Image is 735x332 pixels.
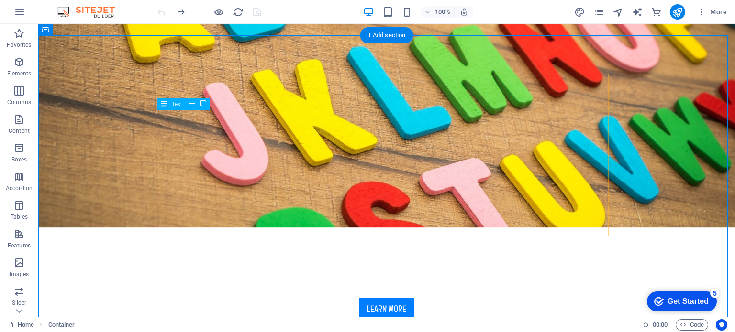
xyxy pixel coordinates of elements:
[612,6,624,18] button: navigator
[716,319,727,331] button: Usercentrics
[643,319,668,331] h6: Session time
[8,319,34,331] a: Click to cancel selection. Double-click to open Pages
[659,321,661,328] span: :
[612,7,624,18] i: Navigator
[71,2,80,11] div: 5
[233,7,244,18] i: Reload page
[10,270,29,278] p: Images
[574,7,585,18] i: Design (Ctrl+Alt+Y)
[435,6,450,18] h6: 100%
[421,6,455,18] button: 100%
[693,4,731,20] button: More
[232,6,244,18] button: reload
[28,11,69,19] div: Get Started
[11,156,27,163] p: Boxes
[175,7,186,18] i: Redo: Change text (Ctrl+Y, ⌘+Y)
[632,6,643,18] button: text_generator
[593,6,605,18] button: pages
[697,7,727,17] span: More
[175,6,186,18] button: redo
[670,4,685,20] button: publish
[8,242,31,249] p: Features
[360,27,413,43] div: + Add section
[632,7,643,18] i: AI Writer
[48,319,75,331] span: Click to select. Double-click to edit
[171,101,182,107] span: Text
[593,7,604,18] i: Pages (Ctrl+Alt+S)
[48,319,75,331] nav: breadcrumb
[460,8,468,16] i: On resize automatically adjust zoom level to fit chosen device.
[651,7,662,18] i: Commerce
[680,319,704,331] span: Code
[55,6,127,18] img: Editor Logo
[676,319,708,331] button: Code
[213,6,224,18] button: Click here to leave preview mode and continue editing
[651,6,662,18] button: commerce
[11,213,28,221] p: Tables
[672,7,683,18] i: Publish
[9,127,30,135] p: Content
[6,184,33,192] p: Accordion
[7,98,31,106] p: Columns
[7,70,32,77] p: Elements
[574,6,586,18] button: design
[12,299,27,307] p: Slider
[653,319,668,331] span: 00 00
[7,41,31,49] p: Favorites
[8,5,78,25] div: Get Started 5 items remaining, 0% complete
